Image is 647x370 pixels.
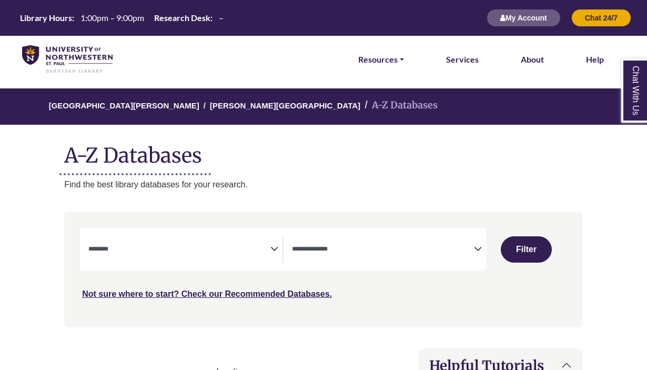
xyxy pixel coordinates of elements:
img: library_home [22,45,113,74]
h1: A-Z Databases [64,135,583,167]
button: My Account [487,9,561,27]
span: – [219,13,224,23]
nav: Search filters [64,212,583,327]
a: Hours Today [16,12,228,24]
li: A-Z Databases [360,98,438,113]
nav: breadcrumb [64,88,583,125]
a: About [521,53,544,66]
textarea: Filter [292,246,474,254]
a: Not sure where to start? Check our Recommended Databases. [82,289,332,298]
button: Chat 24/7 [571,9,631,27]
a: My Account [487,13,561,22]
a: Resources [358,53,404,66]
a: [GEOGRAPHIC_DATA][PERSON_NAME] [49,99,199,110]
textarea: Filter [88,246,270,254]
button: Submit for Search Results [501,236,552,263]
th: Research Desk: [150,12,213,23]
table: Hours Today [16,12,228,22]
span: 1:00pm – 9:00pm [80,13,144,23]
a: Chat 24/7 [571,13,631,22]
a: [PERSON_NAME][GEOGRAPHIC_DATA] [210,99,360,110]
a: Help [586,53,604,66]
th: Library Hours: [16,12,75,23]
a: Services [446,53,479,66]
p: Find the best library databases for your research. [64,178,583,192]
